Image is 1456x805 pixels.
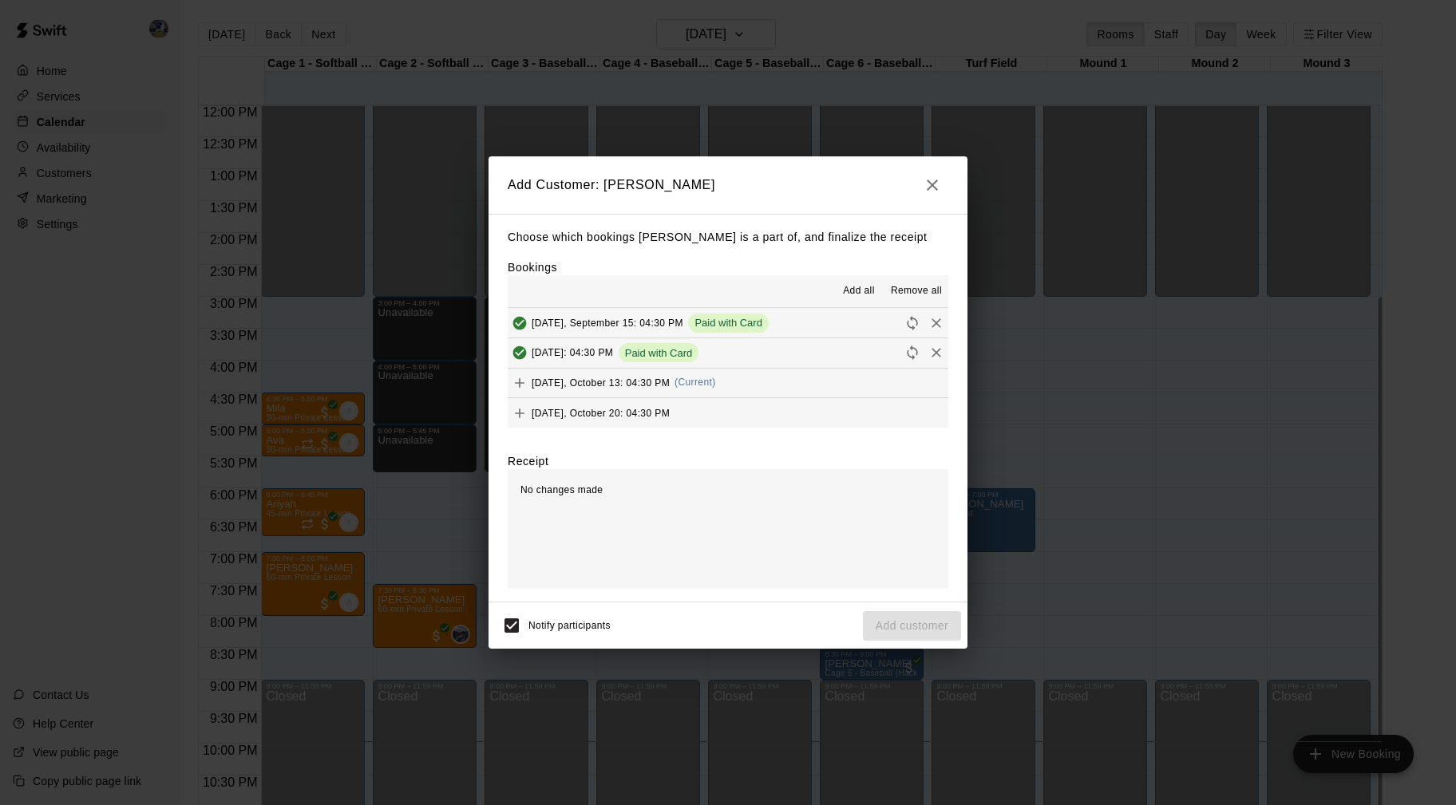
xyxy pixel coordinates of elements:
p: Choose which bookings [PERSON_NAME] is a part of, and finalize the receipt [508,227,948,247]
button: Added & Paid[DATE]: 04:30 PMPaid with CardRescheduleRemove [508,338,948,368]
span: [DATE], October 13: 04:30 PM [532,377,670,388]
span: Reschedule [900,316,924,328]
button: Added & Paid [508,341,532,365]
span: [DATE], October 20: 04:30 PM [532,407,670,418]
label: Receipt [508,453,548,469]
span: Paid with Card [688,317,769,329]
h2: Add Customer: [PERSON_NAME] [489,156,967,214]
span: Add all [843,283,875,299]
span: Add [508,406,532,418]
button: Remove all [884,278,948,304]
label: Bookings [508,261,557,274]
span: Reschedule [900,346,924,358]
button: Added & Paid[DATE], September 15: 04:30 PMPaid with CardRescheduleRemove [508,308,948,337]
button: Add[DATE], October 20: 04:30 PM [508,398,948,428]
span: [DATE]: 04:30 PM [532,347,613,358]
span: Remove [924,346,948,358]
span: Add [508,376,532,388]
span: No changes made [520,484,603,495]
button: Add all [833,278,884,304]
span: Paid with Card [619,347,699,359]
span: Notify participants [528,621,611,632]
span: Remove [924,316,948,328]
span: (Current) [675,377,716,388]
span: [DATE], September 15: 04:30 PM [532,317,683,328]
span: Remove all [891,283,942,299]
button: Add[DATE], October 13: 04:30 PM(Current) [508,369,948,398]
button: Added & Paid [508,311,532,335]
